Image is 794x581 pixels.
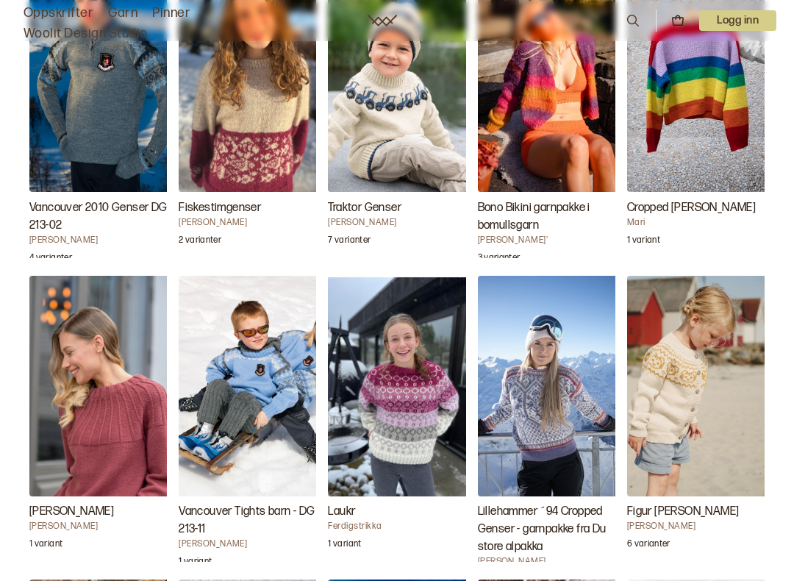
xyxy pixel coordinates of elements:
[29,521,176,532] h4: [PERSON_NAME]
[24,24,148,44] a: Woolit Design Studio
[179,503,326,538] h3: Vancouver Tights barn - DG 213-11
[627,217,774,229] h4: Mari
[179,235,221,249] p: 2 varianter
[179,276,326,496] img: Kristina HjeldeVancouver Tights barn - DG 213-11
[627,199,774,217] h3: Cropped [PERSON_NAME]
[478,276,615,563] a: Lillehammer ´94 Cropped Genser - garnpakke fra Du store alpakka
[328,276,465,563] a: Laukr
[328,503,475,521] h3: Laukr
[179,556,212,571] p: 1 variant
[699,10,776,31] p: Logg inn
[478,235,625,246] h4: [PERSON_NAME]'
[478,199,625,235] h3: Bono Bikini garnpakke i bomullsgarn
[108,3,137,24] a: Garn
[627,276,774,496] img: Mari Kalberg SkjævelandFigur Jakke
[328,217,475,229] h4: [PERSON_NAME]
[627,276,765,563] a: Figur Jakke
[29,276,176,496] img: Brit Frafjord ØrstavikNolana Genser
[29,276,167,563] a: Nolana Genser
[627,235,660,249] p: 1 variant
[627,538,670,553] p: 6 varianter
[179,538,326,550] h4: [PERSON_NAME]
[29,538,62,553] p: 1 variant
[29,235,176,246] h4: [PERSON_NAME]
[179,199,326,217] h3: Fiskestimgenser
[328,199,475,217] h3: Traktor Genser
[368,15,397,26] a: Woolit
[478,252,521,267] p: 3 varianter
[328,276,475,496] img: FerdigstrikkaLaukr
[328,538,361,553] p: 1 variant
[478,556,625,568] h4: [PERSON_NAME]
[29,503,176,521] h3: [PERSON_NAME]
[627,521,774,532] h4: [PERSON_NAME]
[328,521,475,532] h4: Ferdigstrikka
[627,503,774,521] h3: Figur [PERSON_NAME]
[478,503,625,556] h3: Lillehammer ´94 Cropped Genser - garnpakke fra Du store alpakka
[152,3,190,24] a: Pinner
[179,217,326,229] h4: [PERSON_NAME]
[699,10,776,31] button: User dropdown
[328,235,371,249] p: 7 varianter
[24,3,93,24] a: Oppskrifter
[29,199,176,235] h3: Vancouver 2010 Genser DG 213-02
[29,252,72,267] p: 4 varianter
[179,276,316,563] a: Vancouver Tights barn - DG 213-11
[478,276,625,496] img: Margaretha FinsethLillehammer ´94 Cropped Genser - garnpakke fra Du store alpakka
